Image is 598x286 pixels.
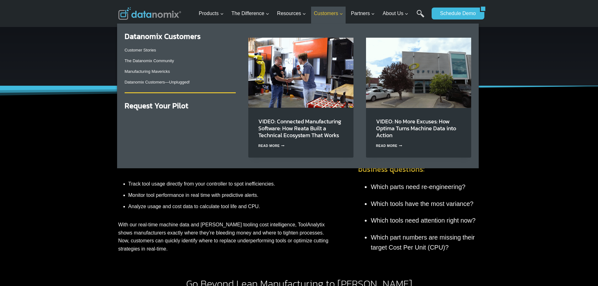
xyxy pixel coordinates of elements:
a: VIDEO: No More Excuses: How Optima Turns Machine Data into Action [376,117,456,139]
span: Resources [277,9,306,18]
nav: Primary Navigation [196,3,428,24]
li: Analyze usage and cost data to calculate tool life and CPU. [128,202,333,211]
span: Phone number [141,26,170,32]
p: With our real-time machine data and [PERSON_NAME] tooling cost intelligence, ToolAnalytix shows m... [118,221,333,253]
a: Search [417,10,424,24]
span: Last Name [141,0,161,6]
a: Schedule Demo [432,8,480,19]
span: Customers [314,9,343,18]
li: Monitor tool performance in real time with predictive alerts. [128,188,333,202]
a: Manufacturing Mavericks [125,69,170,74]
a: Datanomix Customers—Unplugged! [125,80,190,84]
li: Which part numbers are missing their target Cost Per Unit (CPU)? [371,229,480,256]
img: Discover how Optima Manufacturing uses Datanomix to turn raw machine data into real-time insights... [366,38,471,108]
li: Which parts need re-engineering? [371,179,480,195]
li: Track tool usage directly from your controller to spot inefficiencies. [128,180,333,188]
span: Products [199,9,224,18]
li: Which tools need attention right now? [371,212,480,229]
img: Datanomix [118,7,181,20]
li: Which tools have the most variance? [371,195,480,212]
a: Read More [376,144,402,148]
img: Reata’s Connected Manufacturing Software Ecosystem [248,38,353,108]
span: Partners [351,9,375,18]
span: State/Region [141,78,165,83]
a: The Datanomix Community [125,58,174,63]
span: About Us [383,9,408,18]
span: The Difference [231,9,269,18]
strong: Datanomix Customers [125,31,201,42]
a: VIDEO: Connected Manufacturing Software: How Reata Built a Technical Ecosystem That Works [258,117,341,139]
a: Privacy Policy [85,140,106,144]
a: Terms [70,140,80,144]
a: Request Your Pilot [125,100,188,111]
a: Customer Stories [125,48,156,52]
a: Read More [258,144,285,148]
